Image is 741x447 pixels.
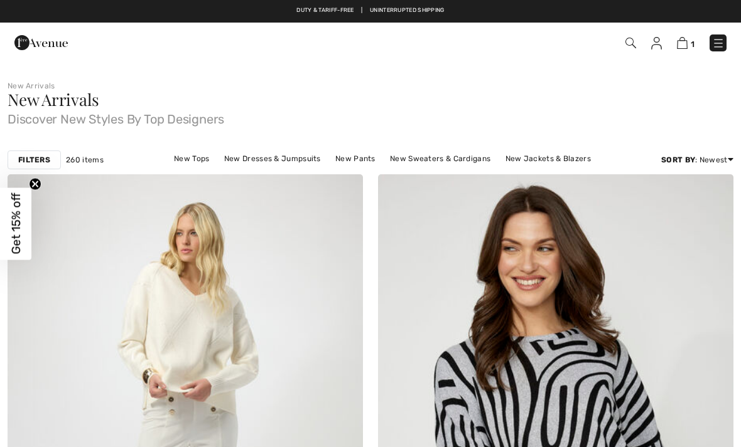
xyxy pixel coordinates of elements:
[677,37,688,49] img: Shopping Bag
[329,150,382,167] a: New Pants
[320,167,372,183] a: New Skirts
[66,154,104,166] span: 260 items
[384,150,497,167] a: New Sweaters & Cardigans
[29,177,41,190] button: Close teaser
[14,30,68,55] img: 1ère Avenue
[218,150,327,167] a: New Dresses & Jumpsuits
[661,154,733,166] div: : Newest
[18,154,50,166] strong: Filters
[677,35,695,50] a: 1
[8,88,99,110] span: New Arrivals
[14,36,68,48] a: 1ère Avenue
[625,38,636,48] img: Search
[651,37,662,50] img: My Info
[691,39,695,49] span: 1
[661,155,695,164] strong: Sort By
[499,150,597,167] a: New Jackets & Blazers
[374,167,445,183] a: New Outerwear
[712,37,725,50] img: Menu
[168,150,215,167] a: New Tops
[8,108,733,125] span: Discover New Styles By Top Designers
[9,193,23,255] span: Get 15% off
[8,82,55,90] a: New Arrivals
